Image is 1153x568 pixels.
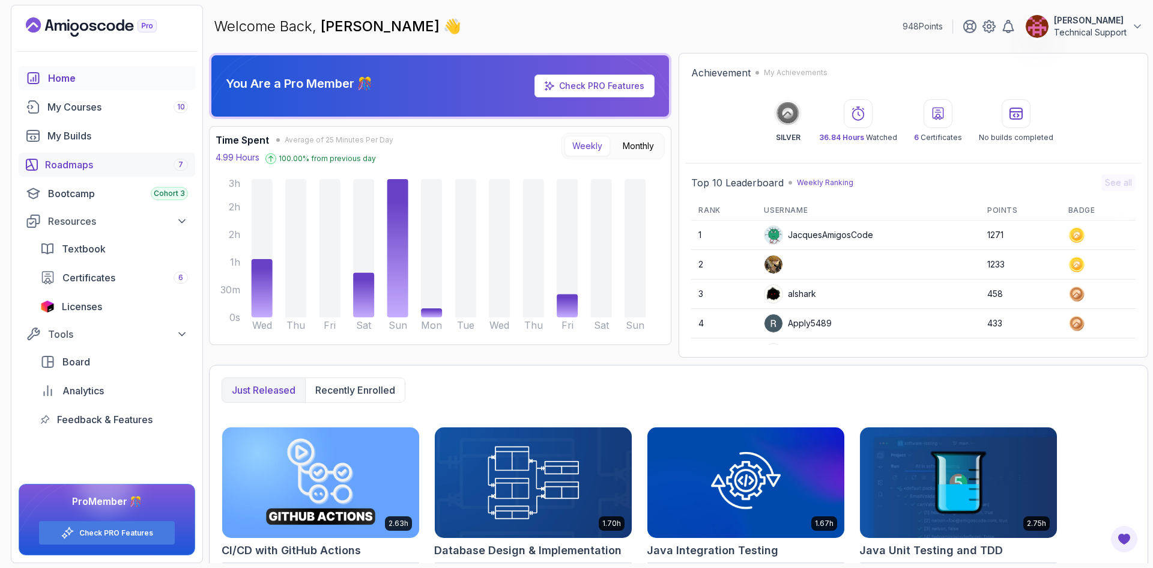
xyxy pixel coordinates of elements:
[178,273,183,282] span: 6
[980,309,1061,338] td: 433
[356,319,372,331] tspan: Sat
[178,160,183,169] span: 7
[764,284,816,304] div: alshark
[647,427,844,538] img: Java Integration Testing card
[443,17,461,36] span: 👋
[1110,525,1139,554] button: Open Feedback Button
[691,338,757,368] td: 5
[229,201,240,213] tspan: 2h
[19,95,195,119] a: courses
[1026,15,1049,38] img: user profile image
[647,542,778,559] h2: Java Integration Testing
[47,100,188,114] div: My Courses
[19,210,195,232] button: Resources
[764,255,782,273] img: user profile image
[764,68,828,78] p: My Achievements
[764,314,832,333] div: Apply5489
[389,319,407,331] tspan: Sun
[216,151,259,163] p: 4.99 Hours
[435,427,632,538] img: Database Design & Implementation card
[764,226,782,244] img: default monster avatar
[48,327,188,341] div: Tools
[19,153,195,177] a: roadmaps
[389,519,408,528] p: 2.63h
[980,221,1061,250] td: 1271
[903,20,943,32] p: 948 Points
[1025,14,1143,38] button: user profile image[PERSON_NAME]Technical Support
[860,427,1057,538] img: Java Unit Testing and TDD card
[33,350,195,374] a: board
[19,124,195,148] a: builds
[764,314,782,332] img: user profile image
[315,383,395,397] p: Recently enrolled
[286,319,305,331] tspan: Thu
[764,343,822,362] div: IssaKass
[232,383,295,397] p: Just released
[62,242,106,256] span: Textbook
[33,266,195,290] a: certificates
[279,154,376,163] p: 100.00 % from previous day
[1054,26,1127,38] p: Technical Support
[1101,174,1136,191] button: See all
[230,256,240,268] tspan: 1h
[691,201,757,221] th: Rank
[33,408,195,432] a: feedback
[177,102,185,112] span: 10
[285,135,393,145] span: Average of 25 Minutes Per Day
[19,323,195,345] button: Tools
[321,17,443,35] span: [PERSON_NAME]
[914,133,962,142] p: Certificates
[757,201,980,221] th: Username
[214,17,461,36] p: Welcome Back,
[980,279,1061,309] td: 458
[154,189,185,198] span: Cohort 3
[1061,201,1136,221] th: Badge
[45,157,188,172] div: Roadmaps
[62,299,102,314] span: Licenses
[691,221,757,250] td: 1
[691,176,784,190] h2: Top 10 Leaderboard
[524,319,543,331] tspan: Thu
[48,71,188,85] div: Home
[691,279,757,309] td: 3
[226,75,372,92] p: You Are a Pro Member 🎊
[434,542,622,559] h2: Database Design & Implementation
[48,186,188,201] div: Bootcamp
[764,225,873,245] div: JacquesAmigosCode
[252,319,272,331] tspan: Wed
[216,133,269,147] h3: Time Spent
[220,284,240,296] tspan: 30m
[48,214,188,228] div: Resources
[62,383,104,398] span: Analytics
[1027,519,1046,528] p: 2.75h
[980,201,1061,221] th: Points
[764,344,782,362] img: user profile image
[534,75,655,97] a: Check PRO Features
[421,319,442,331] tspan: Mon
[489,319,509,331] tspan: Wed
[1054,14,1127,26] p: [PERSON_NAME]
[62,355,90,369] span: Board
[819,133,897,142] p: Watched
[819,133,864,142] span: 36.84 Hours
[457,319,474,331] tspan: Tue
[62,270,115,285] span: Certificates
[33,295,195,319] a: licenses
[691,250,757,279] td: 2
[559,81,644,91] a: Check PRO Features
[979,133,1053,142] p: No builds completed
[33,237,195,261] a: textbook
[615,136,662,156] button: Monthly
[561,319,573,331] tspan: Fri
[229,311,240,323] tspan: 0s
[19,182,195,206] a: bootcamp
[33,379,195,403] a: analytics
[19,66,195,90] a: home
[776,133,800,142] p: SILVER
[222,378,305,402] button: Just released
[980,338,1061,368] td: 326
[26,17,184,37] a: Landing page
[691,309,757,338] td: 4
[980,250,1061,279] td: 1233
[79,528,153,538] a: Check PRO Features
